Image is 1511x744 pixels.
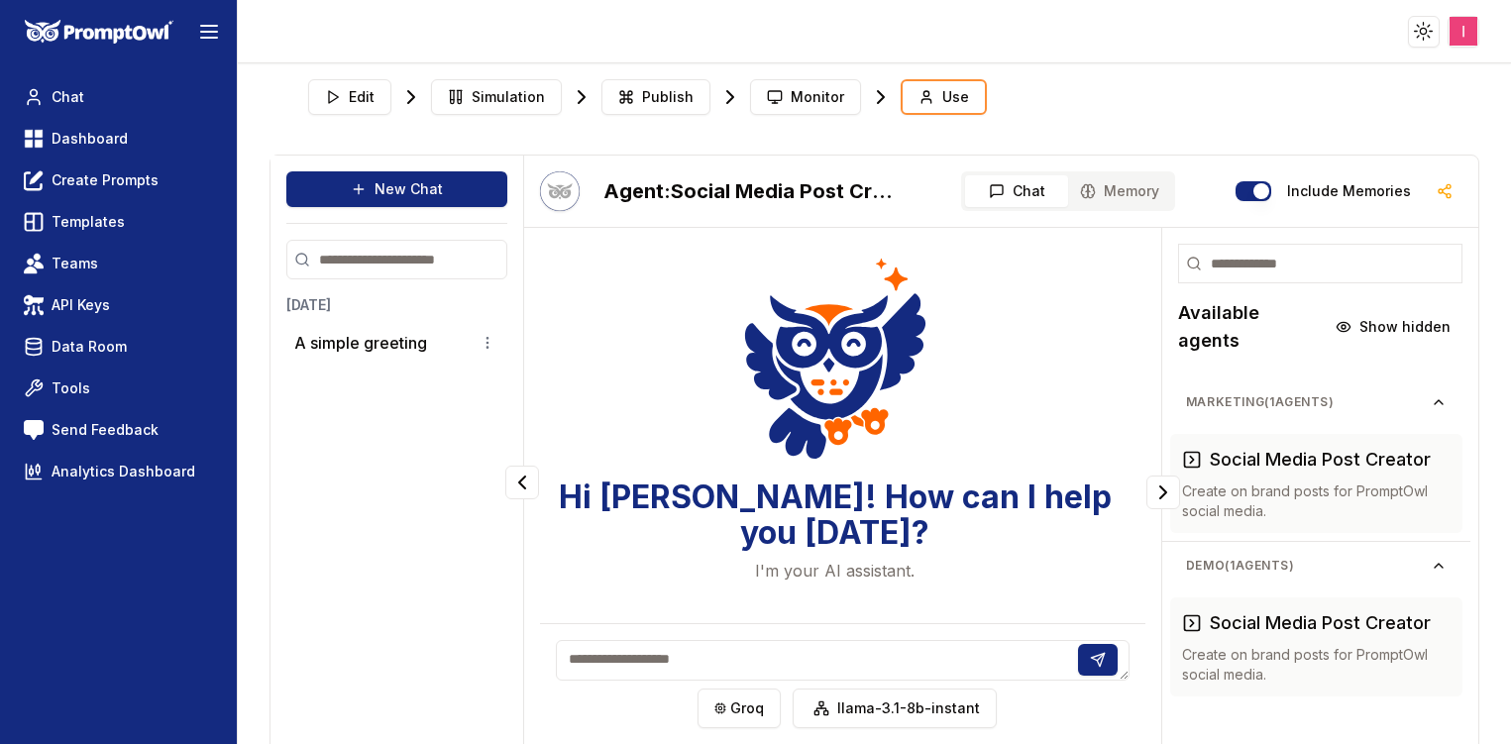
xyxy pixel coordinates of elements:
[1186,394,1431,410] span: Marketing ( 1 agents)
[793,689,997,728] button: llama-3.1-8b-instant
[1210,609,1431,637] h3: Social Media Post Creator
[294,331,427,355] p: A simple greeting
[52,129,128,149] span: Dashboard
[750,79,861,115] button: Monitor
[942,87,969,107] span: Use
[431,79,562,115] button: Simulation
[52,462,195,481] span: Analytics Dashboard
[16,287,221,323] a: API Keys
[16,371,221,406] a: Tools
[1186,558,1431,574] span: Demo ( 1 agents)
[1013,181,1045,201] span: Chat
[601,79,710,115] button: Publish
[603,177,901,205] h2: Social Media Post Creator
[1210,446,1431,474] h3: Social Media Post Creator
[1146,476,1180,509] button: Collapse panel
[1182,645,1451,685] p: Create on brand posts for PromptOwl social media.
[52,295,110,315] span: API Keys
[744,254,926,464] img: Welcome Owl
[25,20,173,45] img: PromptOwl
[1104,181,1159,201] span: Memory
[52,337,127,357] span: Data Room
[540,171,580,211] button: Talk with Hootie
[540,171,580,211] img: Bot
[791,87,844,107] span: Monitor
[16,412,221,448] a: Send Feedback
[16,204,221,240] a: Templates
[286,295,507,315] h3: [DATE]
[730,698,764,718] span: groq
[52,254,98,273] span: Teams
[16,162,221,198] a: Create Prompts
[901,79,987,115] button: Use
[308,79,391,115] button: Edit
[52,378,90,398] span: Tools
[16,246,221,281] a: Teams
[755,559,915,583] p: I'm your AI assistant.
[505,466,539,499] button: Collapse panel
[52,420,159,440] span: Send Feedback
[540,479,1130,551] h3: Hi [PERSON_NAME]! How can I help you [DATE]?
[837,698,980,718] span: llama-3.1-8b-instant
[1182,481,1451,521] p: Create on brand posts for PromptOwl social media.
[52,170,159,190] span: Create Prompts
[16,121,221,157] a: Dashboard
[472,87,545,107] span: Simulation
[16,329,221,365] a: Data Room
[16,454,221,489] a: Analytics Dashboard
[1236,181,1271,201] button: Include memories in the messages below
[642,87,694,107] span: Publish
[52,212,125,232] span: Templates
[286,171,507,207] button: New Chat
[1359,317,1451,337] span: Show hidden
[24,420,44,440] img: feedback
[16,79,221,115] a: Chat
[1287,184,1411,198] label: Include memories in the messages below
[52,87,84,107] span: Chat
[698,689,781,728] button: groq
[1324,311,1462,343] button: Show hidden
[349,87,375,107] span: Edit
[476,331,499,355] button: Conversation options
[1170,550,1462,582] button: Demo(1agents)
[1170,386,1462,418] button: Marketing(1agents)
[1178,299,1324,355] h2: Available agents
[1450,17,1478,46] img: ACg8ocLcalYY8KTZ0qfGg_JirqB37-qlWKk654G7IdWEKZx1cb7MQQ=s96-c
